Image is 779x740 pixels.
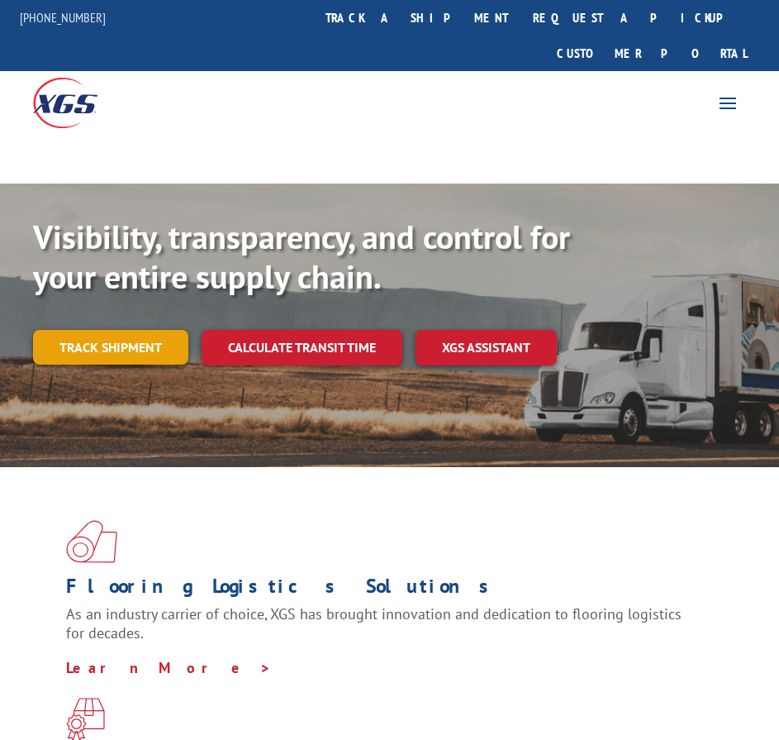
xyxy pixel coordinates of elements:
[66,604,682,643] span: As an industry carrier of choice, XGS has brought innovation and dedication to flooring logistics...
[20,9,106,26] a: [PHONE_NUMBER]
[202,330,402,365] a: Calculate transit time
[544,36,759,71] a: Customer Portal
[66,520,117,563] img: xgs-icon-total-supply-chain-intelligence-red
[416,330,557,365] a: XGS ASSISTANT
[33,330,188,365] a: Track shipment
[66,658,272,677] a: Learn More >
[33,215,570,298] b: Visibility, transparency, and control for your entire supply chain.
[66,576,701,604] h1: Flooring Logistics Solutions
